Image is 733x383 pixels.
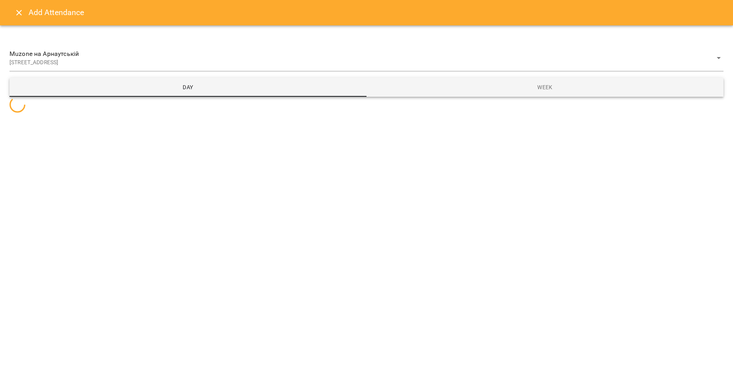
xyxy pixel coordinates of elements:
span: Week [371,82,719,92]
div: Muzone на Арнаутській[STREET_ADDRESS] [10,44,723,71]
span: Muzone на Арнаутській [10,49,714,59]
p: [STREET_ADDRESS] [10,59,714,67]
span: Day [14,82,362,92]
button: Close [10,3,29,22]
h6: Add Attendance [29,6,84,19]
